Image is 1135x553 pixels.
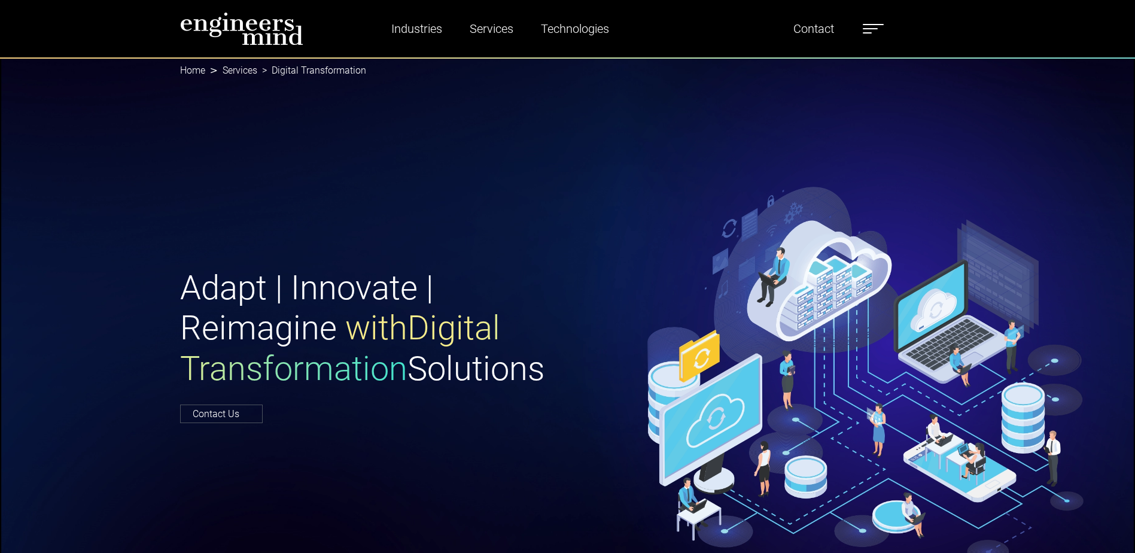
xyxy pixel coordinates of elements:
a: Technologies [536,15,614,42]
nav: breadcrumb [180,57,956,84]
a: Contact Us [180,405,263,423]
a: Home [180,65,205,76]
img: logo [180,12,303,45]
a: Industries [387,15,447,42]
h1: Adapt | Innovate | Reimagine Solutions [180,268,561,389]
a: Contact [789,15,839,42]
a: Services [465,15,518,42]
span: with Digital Transformation [180,308,500,388]
li: Digital Transformation [257,63,366,78]
a: Services [223,65,257,76]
